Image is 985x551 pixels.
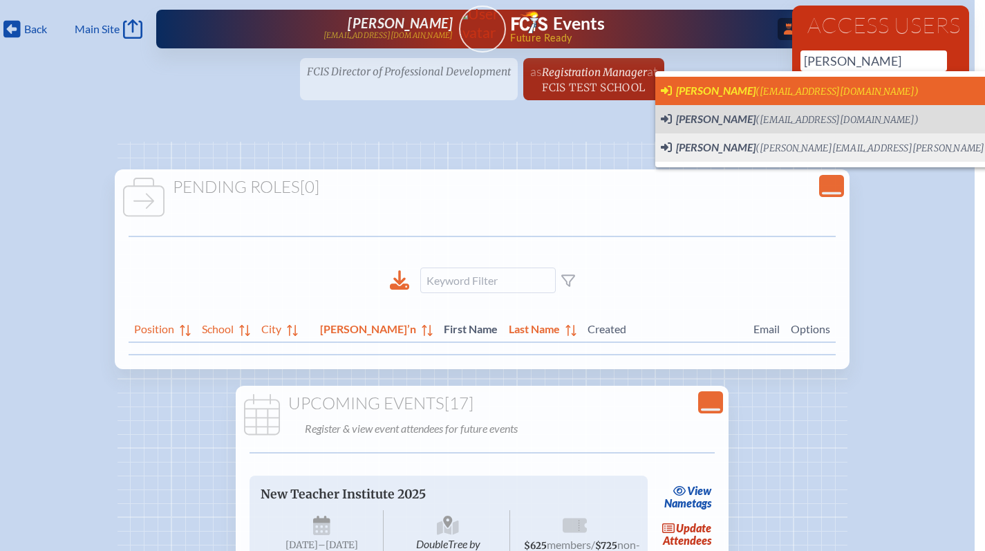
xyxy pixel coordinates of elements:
span: [PERSON_NAME] [676,140,756,153]
h1: Pending Roles [120,178,844,197]
h1: Upcoming Events [241,394,724,413]
span: School [202,319,234,336]
span: Back [24,22,47,36]
a: updateAttendees [659,519,715,550]
span: –[DATE] [318,539,358,551]
span: First Name [444,319,498,336]
input: Person’s name or email [800,50,947,71]
input: Keyword Filter [420,268,556,293]
span: ([EMAIL_ADDRESS][DOMAIN_NAME]) [756,114,919,126]
span: [17] [444,393,473,413]
h1: Events [553,15,605,32]
span: members [547,538,591,551]
span: [0] [300,176,319,197]
span: Switch User [661,112,919,127]
span: Switch User [661,84,919,99]
span: view [687,484,711,497]
a: viewNametags [661,481,715,513]
span: [PERSON_NAME]’n [320,319,416,336]
span: [PERSON_NAME] [348,15,453,31]
span: [DATE] [285,539,318,551]
a: FCIS LogoEvents [512,11,605,36]
span: [PERSON_NAME] [676,112,756,125]
span: / [591,538,595,551]
h1: Access Users [800,14,961,36]
span: Position [134,319,174,336]
span: New Teacher Institute 2025 [261,487,426,502]
span: Future Ready [510,33,764,43]
img: User Avatar [453,5,512,41]
span: Created [588,319,742,336]
span: Last Name [509,319,560,336]
span: Email [753,319,780,336]
span: at [647,64,657,79]
span: FCIS Test School [542,81,645,94]
p: Register & view event attendees for future events [305,419,721,438]
span: update [676,521,711,534]
span: [PERSON_NAME] [676,84,756,97]
span: City [261,319,281,336]
img: Florida Council of Independent Schools [512,11,547,33]
a: asRegistration ManageratFCIS Test School [525,58,663,100]
span: Registration Manager [542,66,647,79]
div: Download to CSV [390,270,409,290]
p: [EMAIL_ADDRESS][DOMAIN_NAME] [323,31,453,40]
span: Options [791,319,830,336]
div: FCIS Events — Future ready [512,11,764,43]
span: Main Site [75,22,120,36]
span: as [530,64,542,79]
a: User Avatar [459,6,506,53]
a: [PERSON_NAME][EMAIL_ADDRESS][DOMAIN_NAME] [200,15,453,43]
a: Main Site [75,19,142,39]
span: ([EMAIL_ADDRESS][DOMAIN_NAME]) [756,86,919,97]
